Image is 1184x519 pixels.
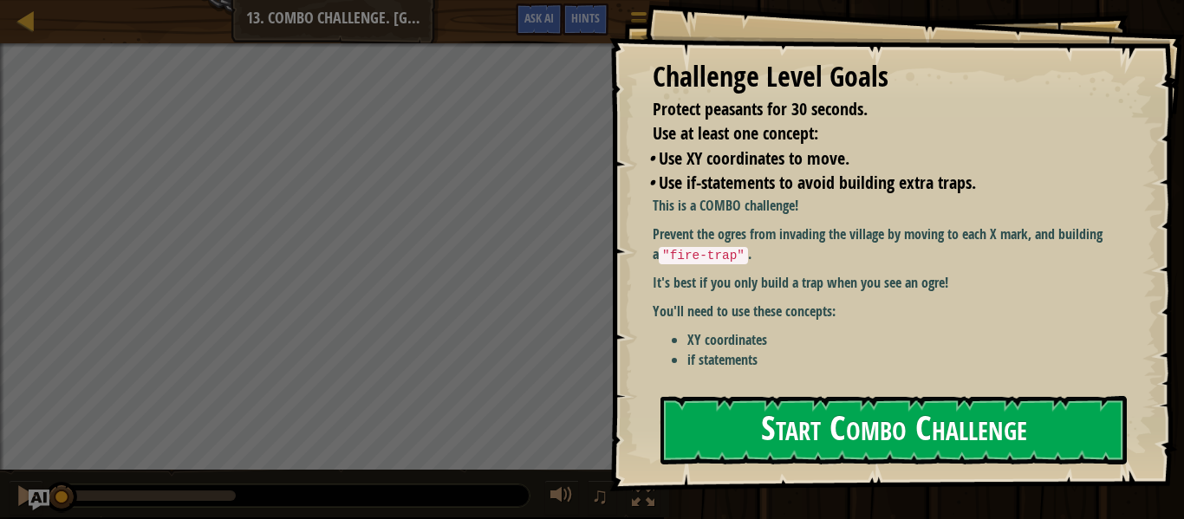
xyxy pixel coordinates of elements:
button: Adjust volume [544,480,579,516]
button: ♫ [588,480,617,516]
span: ♫ [591,483,608,509]
li: Use if-statements to avoid building extra traps. [648,171,1119,196]
code: "fire-trap" [659,247,748,264]
i: • [648,146,654,170]
button: Ask AI [516,3,563,36]
li: if statements [687,350,1123,370]
i: • [648,171,654,194]
span: Protect peasants for 30 seconds. [653,97,868,120]
button: Toggle fullscreen [626,480,660,516]
li: Protect peasants for 30 seconds. [631,97,1119,122]
p: Prevent the ogres from invading the village by moving to each X mark, and building a . [653,224,1123,264]
p: This is a COMBO challenge! [653,196,1123,216]
p: You'll need to use these concepts: [653,302,1123,321]
span: Use at least one concept: [653,121,818,145]
button: Ask AI [29,490,49,510]
div: Challenge Level Goals [653,57,1123,97]
span: Use if-statements to avoid building extra traps. [659,171,976,194]
span: Use XY coordinates to move. [659,146,849,170]
span: Hints [571,10,600,26]
li: Use at least one concept: [631,121,1119,146]
button: Start Combo Challenge [660,396,1127,464]
p: It's best if you only build a trap when you see an ogre! [653,273,1123,293]
li: Use XY coordinates to move. [648,146,1119,172]
span: Ask AI [524,10,554,26]
li: XY coordinates [687,330,1123,350]
button: Ctrl + P: Pause [9,480,43,516]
